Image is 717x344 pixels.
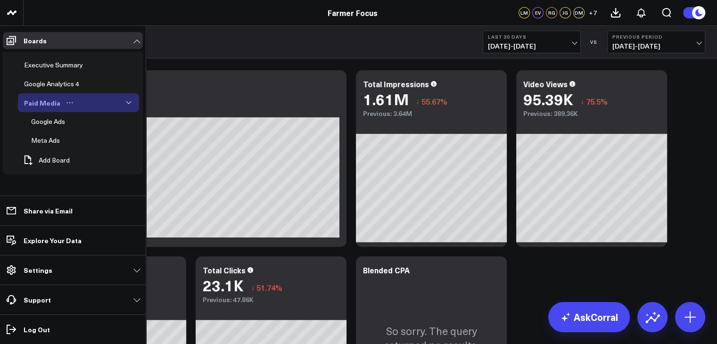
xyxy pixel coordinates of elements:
div: Blended CPA [363,265,410,275]
div: JG [560,7,571,18]
div: Previous: 389.36K [523,110,660,117]
div: Google Analytics 4 [22,78,82,90]
span: Add Board [39,156,70,164]
span: 75.5% [586,96,608,106]
div: LM [519,7,530,18]
div: Meta Ads [29,135,62,146]
a: Google Analytics 4Open board menu [18,74,99,93]
div: Paid Media [22,97,63,108]
b: Previous Period [612,34,700,40]
div: Previous: 47.86K [203,296,339,303]
span: ↓ [580,95,584,107]
a: Farmer Focus [328,8,378,18]
span: ↓ [416,95,420,107]
div: EV [532,7,544,18]
div: Previous: 3.64M [363,110,500,117]
span: [DATE] - [DATE] [488,42,576,50]
a: Executive SummaryOpen board menu [18,56,103,74]
p: Explore Your Data [24,237,82,244]
a: Meta AdsOpen board menu [25,131,80,150]
div: Executive Summary [22,59,85,71]
div: 95.39K [523,90,573,107]
button: Last 30 Days[DATE]-[DATE] [483,31,581,53]
p: Log Out [24,326,50,333]
p: Settings [24,266,52,274]
span: [DATE] - [DATE] [612,42,700,50]
p: Boards [24,37,47,44]
div: DM [573,7,585,18]
div: Previous: $30.81K [42,110,339,117]
a: Google AdsOpen board menu [25,112,85,131]
div: Total Clicks [203,265,246,275]
div: 1.61M [363,90,409,107]
span: 51.74% [256,282,282,293]
div: Google Ads [29,116,67,127]
button: Open board menu [63,99,77,106]
div: 23.1K [203,277,244,294]
a: Log Out [3,321,143,338]
button: Add Board [18,150,74,171]
b: Last 30 Days [488,34,576,40]
div: Total Impressions [363,79,429,89]
div: Video Views [523,79,568,89]
p: Share via Email [24,207,73,214]
div: RG [546,7,557,18]
span: ↓ [251,281,255,294]
a: AskCorral [548,302,630,332]
button: +7 [587,7,598,18]
button: Previous Period[DATE]-[DATE] [607,31,705,53]
span: 55.67% [421,96,447,106]
span: + 7 [589,9,597,16]
p: Support [24,296,51,303]
a: Paid MediaOpen board menu [18,93,81,112]
div: VS [585,39,602,45]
